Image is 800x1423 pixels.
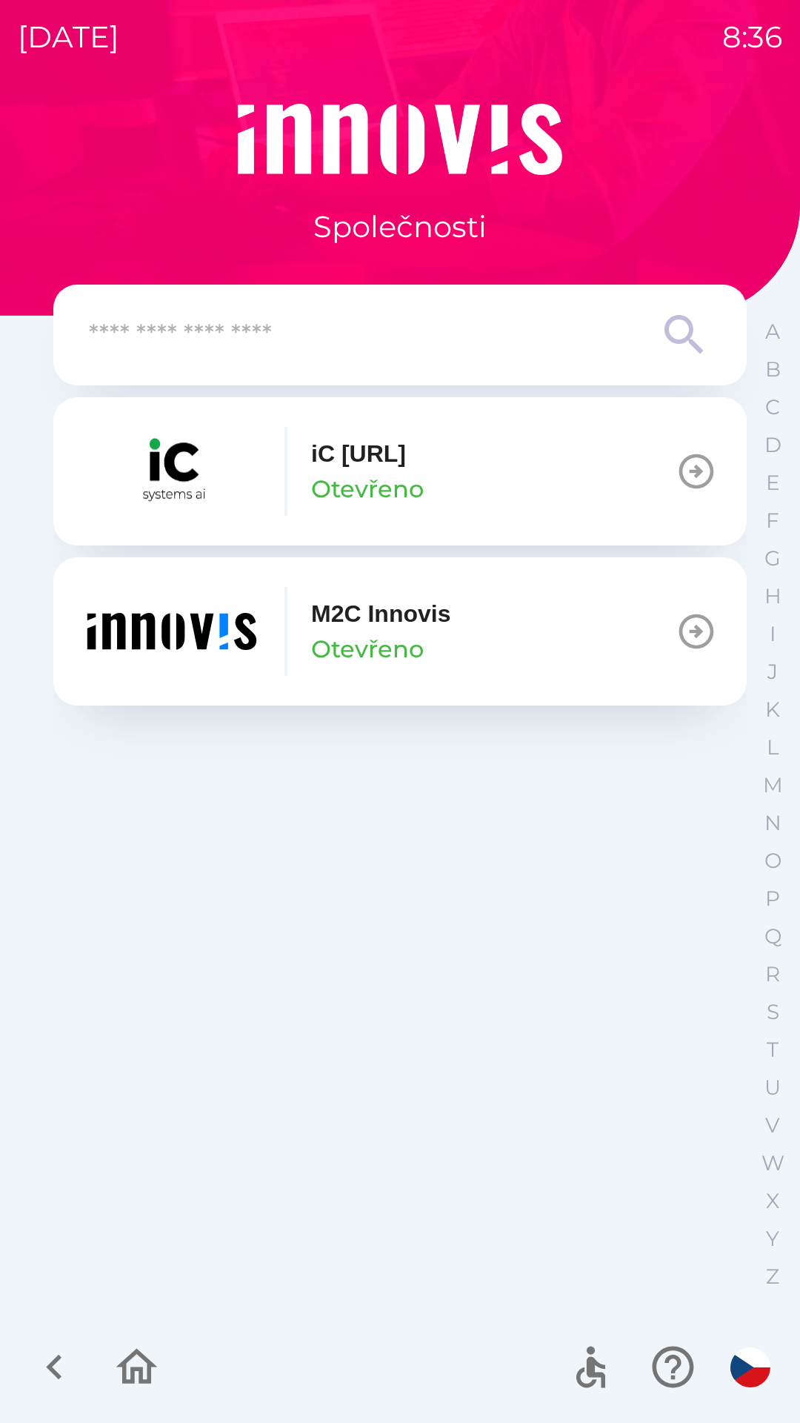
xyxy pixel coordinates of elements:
button: M [754,766,791,804]
button: J [754,653,791,691]
p: T [767,1037,779,1063]
button: B [754,351,791,388]
p: Q [764,923,781,949]
button: N [754,804,791,842]
p: K [765,697,780,723]
button: iC [URL]Otevřeno [53,397,747,545]
p: X [766,1188,779,1214]
p: W [761,1150,784,1176]
p: A [765,319,780,345]
button: V [754,1107,791,1144]
button: X [754,1182,791,1220]
p: E [766,470,780,496]
p: V [765,1112,780,1138]
button: F [754,502,791,540]
p: H [764,583,781,609]
p: C [765,394,780,420]
button: K [754,691,791,729]
img: Logo [53,104,747,175]
p: N [764,810,781,836]
img: 0b57a2db-d8c2-416d-bc33-8ae43c84d9d8.png [83,427,261,516]
p: Otevřeno [311,471,424,507]
button: T [754,1031,791,1069]
p: F [766,508,779,534]
img: ef454dd6-c04b-4b09-86fc-253a1223f7b7.png [83,587,261,676]
button: Q [754,918,791,955]
p: P [765,886,780,912]
button: E [754,464,791,502]
button: P [754,880,791,918]
p: B [765,356,781,382]
button: L [754,729,791,766]
p: Společnosti [313,205,487,249]
button: D [754,426,791,464]
p: D [764,432,781,458]
p: R [765,961,780,987]
img: cs flag [730,1347,770,1387]
p: iC [URL] [311,436,406,471]
p: I [770,621,776,647]
p: O [764,848,781,874]
button: R [754,955,791,993]
p: M [763,772,783,798]
button: O [754,842,791,880]
p: 8:36 [722,15,782,59]
p: M2C Innovis [311,596,450,631]
p: Y [766,1226,779,1252]
p: [DATE] [18,15,119,59]
button: G [754,540,791,577]
button: C [754,388,791,426]
button: A [754,313,791,351]
button: Y [754,1220,791,1258]
p: L [767,734,779,760]
button: H [754,577,791,615]
button: I [754,615,791,653]
p: G [764,545,781,571]
p: Z [766,1264,779,1290]
p: S [767,999,779,1025]
button: U [754,1069,791,1107]
button: Z [754,1258,791,1296]
button: M2C InnovisOtevřeno [53,557,747,706]
p: Otevřeno [311,631,424,667]
p: J [767,659,778,685]
button: S [754,993,791,1031]
p: U [764,1075,781,1101]
button: W [754,1144,791,1182]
